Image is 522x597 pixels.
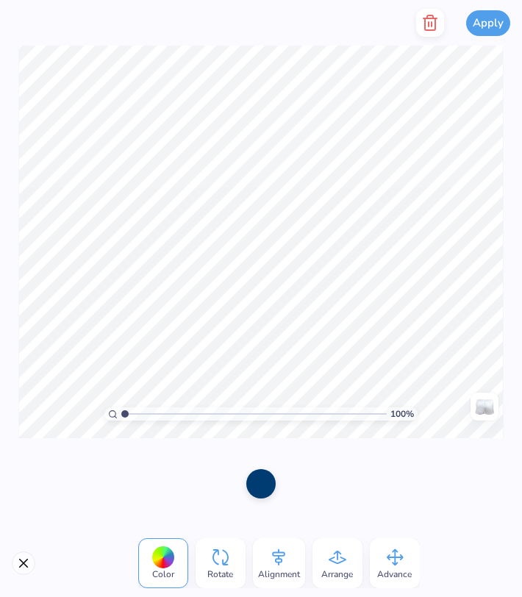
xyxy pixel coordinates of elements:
[152,568,174,580] span: Color
[12,551,35,575] button: Close
[390,407,414,421] span: 100 %
[207,568,233,580] span: Rotate
[466,10,510,36] button: Apply
[377,568,412,580] span: Advance
[321,568,353,580] span: Arrange
[473,395,496,418] img: Back
[258,568,300,580] span: Alignment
